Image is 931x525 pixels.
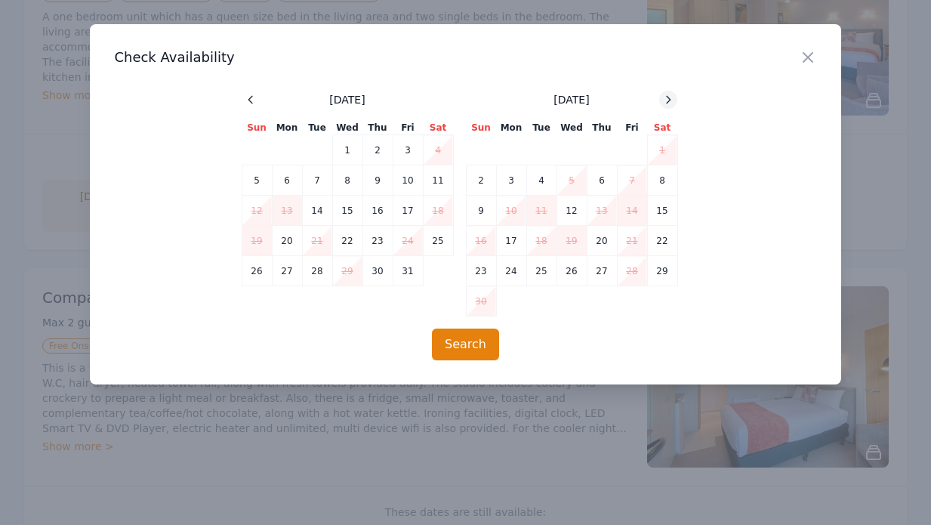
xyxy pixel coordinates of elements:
[423,121,453,135] th: Sat
[362,121,393,135] th: Thu
[617,226,647,256] td: 21
[302,256,332,286] td: 28
[362,256,393,286] td: 30
[242,256,272,286] td: 26
[242,226,272,256] td: 19
[393,226,423,256] td: 24
[466,196,496,226] td: 9
[587,196,617,226] td: 13
[272,121,302,135] th: Mon
[332,226,362,256] td: 22
[556,121,587,135] th: Wed
[617,121,647,135] th: Fri
[617,256,647,286] td: 28
[526,165,556,196] td: 4
[466,286,496,317] td: 30
[272,165,302,196] td: 6
[272,226,302,256] td: 20
[587,165,617,196] td: 6
[362,165,393,196] td: 9
[242,121,272,135] th: Sun
[393,135,423,165] td: 3
[556,256,587,286] td: 26
[466,226,496,256] td: 16
[302,165,332,196] td: 7
[466,165,496,196] td: 2
[332,165,362,196] td: 8
[393,165,423,196] td: 10
[496,165,526,196] td: 3
[466,121,496,135] th: Sun
[496,226,526,256] td: 17
[553,92,589,107] span: [DATE]
[556,226,587,256] td: 19
[423,135,453,165] td: 4
[587,226,617,256] td: 20
[432,329,499,360] button: Search
[466,256,496,286] td: 23
[647,135,677,165] td: 1
[587,121,617,135] th: Thu
[362,226,393,256] td: 23
[496,121,526,135] th: Mon
[242,196,272,226] td: 12
[393,121,423,135] th: Fri
[647,165,677,196] td: 8
[496,196,526,226] td: 10
[329,92,365,107] span: [DATE]
[423,226,453,256] td: 25
[587,256,617,286] td: 27
[362,196,393,226] td: 16
[556,165,587,196] td: 5
[423,165,453,196] td: 11
[423,196,453,226] td: 18
[647,226,677,256] td: 22
[393,196,423,226] td: 17
[556,196,587,226] td: 12
[526,256,556,286] td: 25
[647,196,677,226] td: 15
[393,256,423,286] td: 31
[617,165,647,196] td: 7
[332,256,362,286] td: 29
[617,196,647,226] td: 14
[526,226,556,256] td: 18
[114,48,816,66] h3: Check Availability
[242,165,272,196] td: 5
[496,256,526,286] td: 24
[332,135,362,165] td: 1
[272,256,302,286] td: 27
[302,121,332,135] th: Tue
[272,196,302,226] td: 13
[526,121,556,135] th: Tue
[302,226,332,256] td: 21
[332,196,362,226] td: 15
[647,121,677,135] th: Sat
[362,135,393,165] td: 2
[647,256,677,286] td: 29
[526,196,556,226] td: 11
[302,196,332,226] td: 14
[332,121,362,135] th: Wed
